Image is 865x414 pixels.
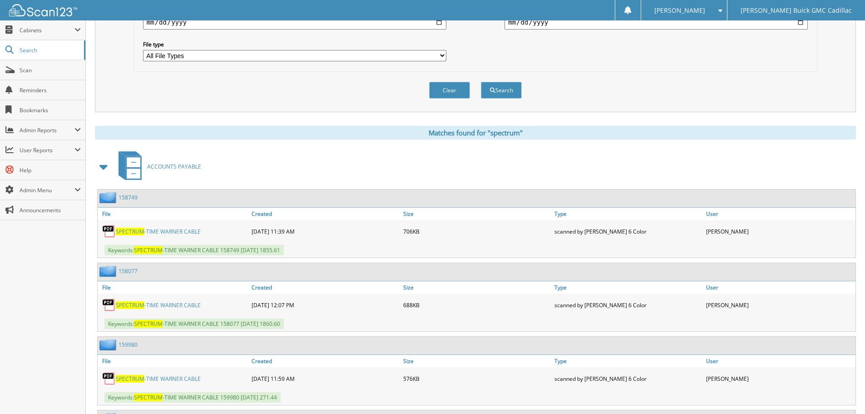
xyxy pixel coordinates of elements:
img: PDF.png [102,372,116,385]
div: [DATE] 11:59 AM [249,369,401,388]
span: SPECTRUM [116,301,144,309]
span: Cabinets [20,26,74,34]
div: 706KB [401,222,553,240]
a: Size [401,281,553,294]
span: Keywords: -TIME WARNER CABLE 158749 [DATE] 1855.61 [104,245,284,255]
a: 159980 [119,341,138,349]
div: [DATE] 12:07 PM [249,296,401,314]
a: File [98,281,249,294]
div: scanned by [PERSON_NAME] 6 Color [552,369,704,388]
span: ACCOUNTS PAYABLE [147,163,201,170]
button: Search [481,82,522,99]
div: 576KB [401,369,553,388]
iframe: Chat Widget [820,370,865,414]
img: PDF.png [102,298,116,312]
a: Size [401,355,553,367]
a: File [98,355,249,367]
a: Created [249,281,401,294]
img: folder2.png [99,265,119,277]
span: SPECTRUM [134,320,163,328]
span: SPECTRUM [134,394,163,401]
button: Clear [429,82,470,99]
span: Scan [20,66,81,74]
input: start [143,15,446,30]
span: Keywords: -TIME WARNER CABLE 159980 [DATE] 271.44 [104,392,281,403]
div: [PERSON_NAME] [704,369,855,388]
span: User Reports [20,146,74,154]
span: SPECTRUM [116,228,144,235]
span: SPECTRUM [134,246,163,254]
a: File [98,208,249,220]
span: Keywords: -TIME WARNER CABLE 158077 [DATE] 1860.60 [104,319,284,329]
span: Bookmarks [20,106,81,114]
a: User [704,208,855,220]
div: Matches found for "spectrum" [95,126,856,140]
span: Help [20,166,81,174]
a: SPECTRUM-TIME WARNER CABLE [116,228,201,235]
a: Size [401,208,553,220]
a: SPECTRUM-TIME WARNER CABLE [116,375,201,383]
span: Admin Menu [20,186,74,194]
img: folder2.png [99,339,119,350]
a: ACCOUNTS PAYABLE [113,149,201,185]
a: User [704,355,855,367]
span: Reminders [20,86,81,94]
span: SPECTRUM [116,375,144,383]
img: PDF.png [102,224,116,238]
div: scanned by [PERSON_NAME] 6 Color [552,222,704,240]
span: Search [20,46,79,54]
a: Created [249,208,401,220]
span: Admin Reports [20,126,74,134]
label: File type [143,40,446,48]
a: SPECTRUM-TIME WARNER CABLE [116,301,201,309]
a: Created [249,355,401,367]
div: scanned by [PERSON_NAME] 6 Color [552,296,704,314]
a: User [704,281,855,294]
a: Type [552,281,704,294]
div: [PERSON_NAME] [704,296,855,314]
a: Type [552,355,704,367]
span: [PERSON_NAME] Buick GMC Cadillac [741,8,852,13]
a: 158749 [119,194,138,201]
div: [DATE] 11:39 AM [249,222,401,240]
img: scan123-logo-white.svg [9,4,77,16]
a: Type [552,208,704,220]
span: Announcements [20,206,81,214]
span: [PERSON_NAME] [654,8,705,13]
input: end [504,15,808,30]
a: 158077 [119,267,138,275]
div: [PERSON_NAME] [704,222,855,240]
div: 688KB [401,296,553,314]
img: folder2.png [99,192,119,203]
